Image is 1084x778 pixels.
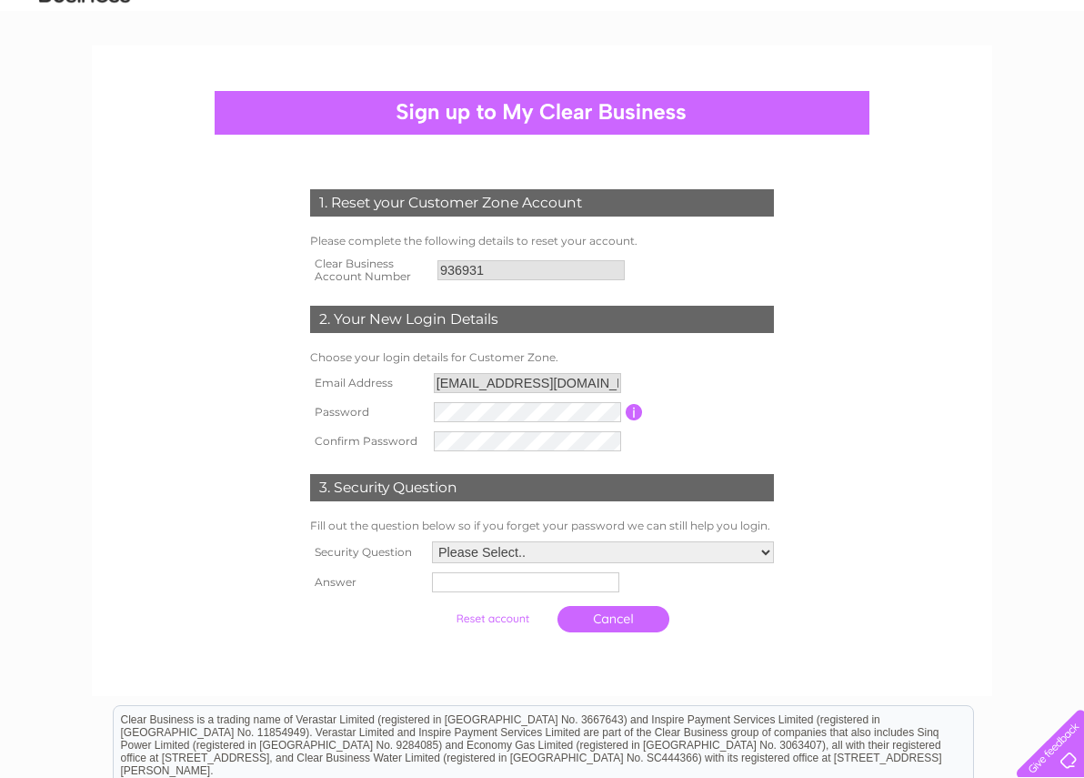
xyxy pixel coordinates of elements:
[829,77,864,91] a: Water
[437,606,548,631] input: Submit
[875,77,915,91] a: Energy
[310,474,774,501] div: 3. Security Question
[306,398,429,427] th: Password
[741,9,867,32] a: 0333 014 3131
[306,568,427,597] th: Answer
[306,252,433,288] th: Clear Business Account Number
[310,306,774,333] div: 2. Your New Login Details
[557,606,669,632] a: Cancel
[1029,77,1073,91] a: Contact
[310,189,774,217] div: 1. Reset your Customer Zone Account
[306,515,778,537] td: Fill out the question below so if you forget your password we can still help you login.
[626,404,643,420] input: Information
[306,347,778,369] td: Choose your login details for Customer Zone.
[114,10,973,88] div: Clear Business is a trading name of Verastar Limited (registered in [GEOGRAPHIC_DATA] No. 3667643...
[926,77,980,91] a: Telecoms
[991,77,1018,91] a: Blog
[38,47,131,103] img: logo.png
[306,427,429,456] th: Confirm Password
[306,230,778,252] td: Please complete the following details to reset your account.
[306,369,429,398] th: Email Address
[306,537,427,568] th: Security Question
